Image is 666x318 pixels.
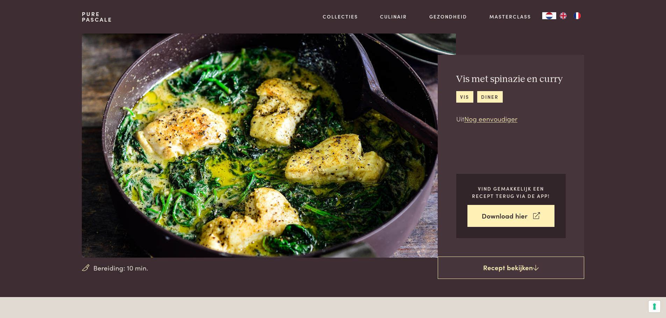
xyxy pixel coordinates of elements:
[456,73,563,86] h2: Vis met spinazie en curry
[429,13,467,20] a: Gezondheid
[542,12,584,19] aside: Language selected: Nederlands
[456,91,473,103] a: vis
[649,301,660,312] button: Uw voorkeuren voor toestemming voor trackingtechnologieën
[323,13,358,20] a: Collecties
[477,91,503,103] a: diner
[542,12,556,19] a: NL
[556,12,584,19] ul: Language list
[82,34,456,258] img: Vis met spinazie en curry
[467,185,554,199] p: Vind gemakkelijk een recept terug via de app!
[570,12,584,19] a: FR
[464,114,517,123] a: Nog eenvoudiger
[380,13,407,20] a: Culinair
[82,11,112,22] a: PurePascale
[467,205,554,227] a: Download hier
[542,12,556,19] div: Language
[93,263,148,273] span: Bereiding: 10 min.
[438,257,584,279] a: Recept bekijken
[456,114,563,124] p: Uit
[489,13,531,20] a: Masterclass
[556,12,570,19] a: EN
